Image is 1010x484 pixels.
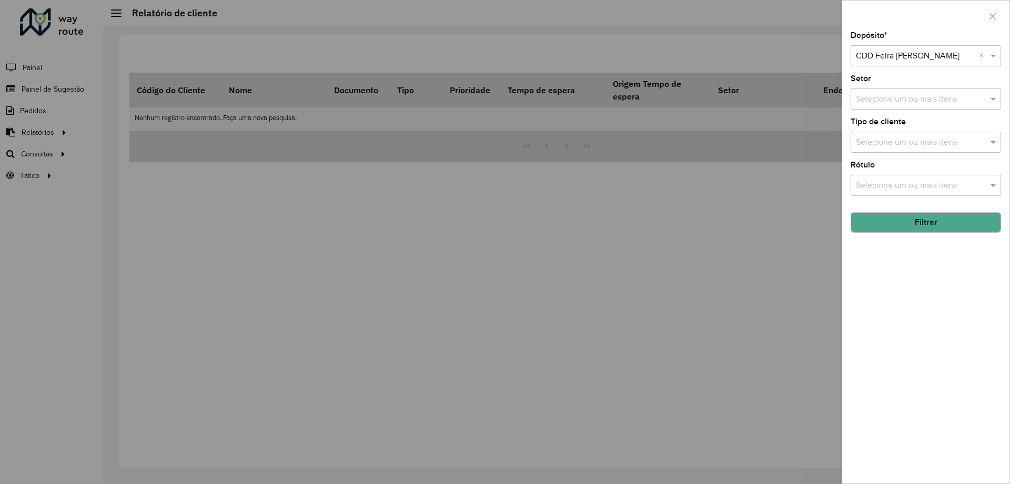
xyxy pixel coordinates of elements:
label: Depósito [851,29,887,42]
label: Setor [851,72,871,85]
button: Filtrar [851,212,1001,232]
label: Tipo de cliente [851,115,906,128]
label: Rótulo [851,159,875,171]
span: Clear all [979,50,988,62]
